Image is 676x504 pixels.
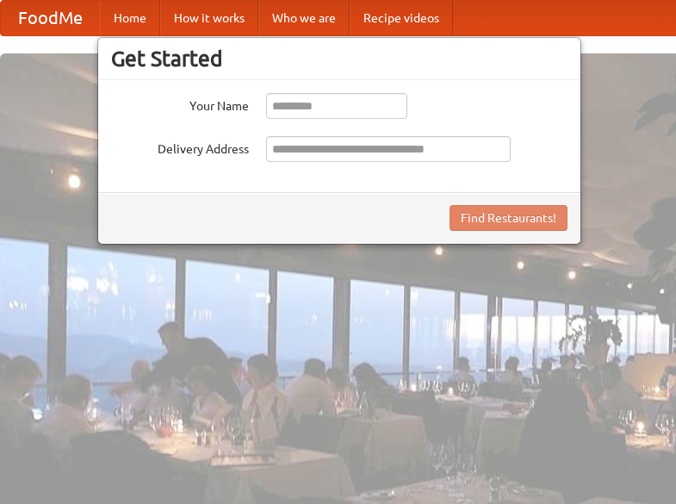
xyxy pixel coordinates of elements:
[111,46,567,72] h3: Get Started
[111,136,249,158] label: Delivery Address
[100,1,160,35] a: Home
[111,93,249,115] label: Your Name
[350,1,453,35] a: Recipe videos
[450,205,567,231] button: Find Restaurants!
[160,1,258,35] a: How it works
[1,1,100,35] a: FoodMe
[258,1,350,35] a: Who we are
